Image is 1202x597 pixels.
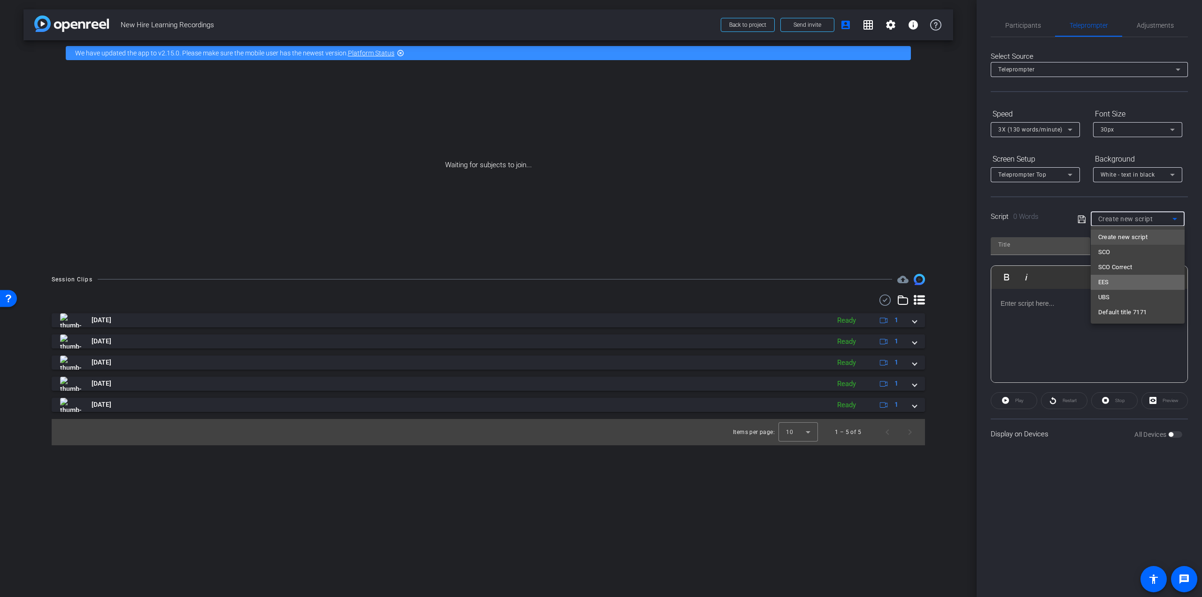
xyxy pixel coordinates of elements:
[1098,232,1148,243] span: Create new script
[1098,307,1147,318] span: Default title 7171
[1098,262,1133,273] span: SCO Correct
[1098,292,1110,303] span: UBS
[1098,277,1109,288] span: EES
[1098,247,1110,258] span: SCO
